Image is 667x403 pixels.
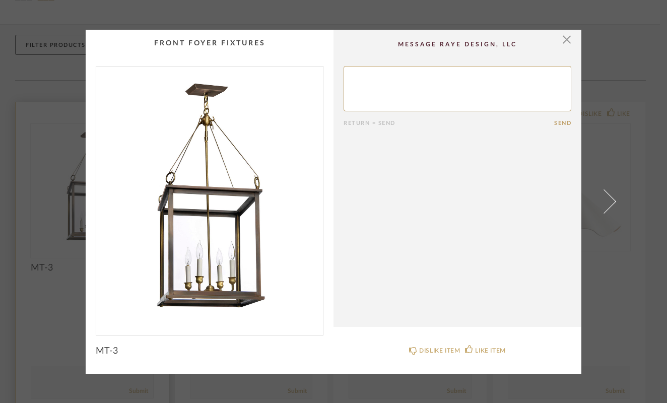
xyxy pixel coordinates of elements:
[96,346,118,357] span: MT-3
[344,120,554,126] div: Return = Send
[554,120,571,126] button: Send
[557,30,577,50] button: Close
[419,346,460,356] div: DISLIKE ITEM
[96,66,323,327] img: 31371152-ddeb-4440-b7d1-cff5b862f729_1000x1000.jpg
[475,346,505,356] div: LIKE ITEM
[96,66,323,327] div: 0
